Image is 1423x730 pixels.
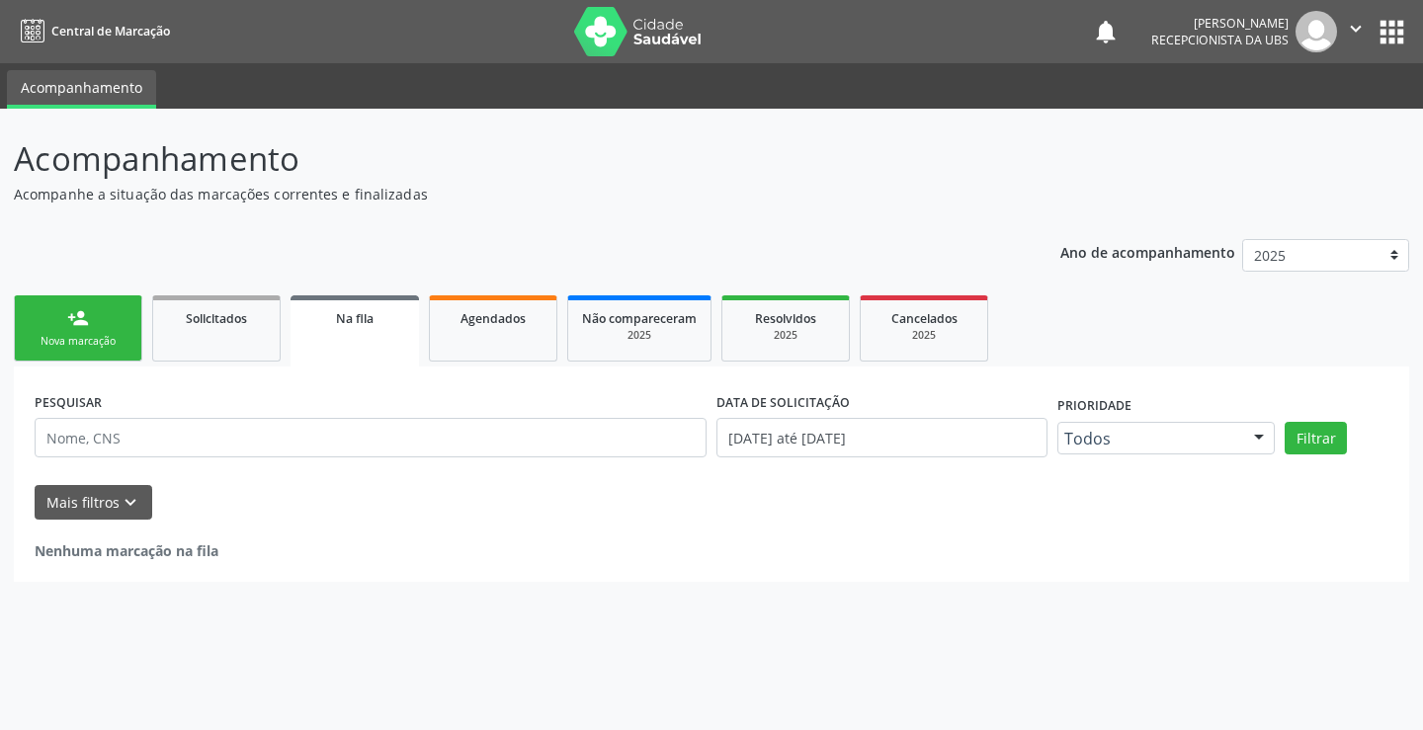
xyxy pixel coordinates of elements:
[14,15,170,47] a: Central de Marcação
[1296,11,1337,52] img: img
[755,310,816,327] span: Resolvidos
[716,387,850,418] label: DATA DE SOLICITAÇÃO
[1285,422,1347,455] button: Filtrar
[1060,239,1235,264] p: Ano de acompanhamento
[736,328,835,343] div: 2025
[35,387,102,418] label: PESQUISAR
[186,310,247,327] span: Solicitados
[29,334,127,349] div: Nova marcação
[1151,32,1289,48] span: Recepcionista da UBS
[1345,18,1367,40] i: 
[35,485,152,520] button: Mais filtroskeyboard_arrow_down
[14,184,990,204] p: Acompanhe a situação das marcações correntes e finalizadas
[1057,391,1131,422] label: Prioridade
[35,418,707,457] input: Nome, CNS
[1151,15,1289,32] div: [PERSON_NAME]
[51,23,170,40] span: Central de Marcação
[1337,11,1375,52] button: 
[891,310,958,327] span: Cancelados
[582,310,697,327] span: Não compareceram
[35,541,218,560] strong: Nenhuma marcação na fila
[1092,18,1120,45] button: notifications
[582,328,697,343] div: 2025
[14,134,990,184] p: Acompanhamento
[1375,15,1409,49] button: apps
[7,70,156,109] a: Acompanhamento
[1064,429,1234,448] span: Todos
[716,418,1047,457] input: Selecione um intervalo
[336,310,374,327] span: Na fila
[460,310,526,327] span: Agendados
[875,328,973,343] div: 2025
[67,307,89,329] div: person_add
[120,492,141,514] i: keyboard_arrow_down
